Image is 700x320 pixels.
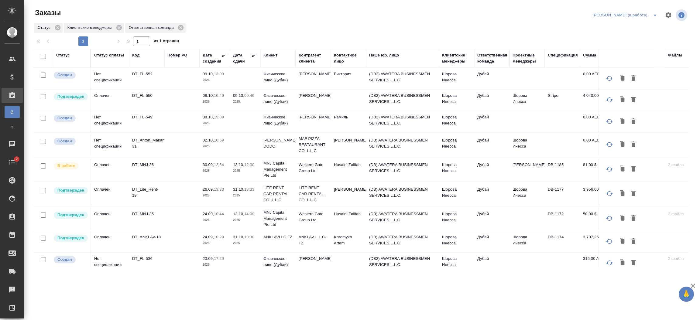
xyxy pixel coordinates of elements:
[132,52,139,58] div: Код
[580,253,610,274] td: 315,00 AED
[12,156,21,162] span: 2
[334,52,363,64] div: Контактное лицо
[233,235,244,239] p: 31.10,
[263,114,293,126] p: Физическое лицо (Дубаи)
[214,212,224,216] p: 10:44
[233,192,257,199] p: 2025
[299,52,328,64] div: Контрагент клиента
[628,236,639,247] button: Удалить
[91,183,129,205] td: Оплачен
[439,134,474,155] td: Шорова Инесса
[203,192,227,199] p: 2025
[214,235,224,239] p: 10:29
[5,106,20,118] a: В
[263,234,293,240] p: ANKLAVLLC FZ
[331,134,366,155] td: [PERSON_NAME]
[57,115,72,121] p: Создан
[53,71,87,79] div: Выставляется автоматически при создании заказа
[439,253,474,274] td: Шорова Инесса
[602,234,617,249] button: Обновить
[545,231,580,252] td: DB-1174
[602,162,617,176] button: Обновить
[580,90,610,111] td: 4 043,00 AED
[33,8,61,18] span: Заказы
[591,10,661,20] div: split button
[203,262,227,268] p: 2025
[366,183,439,205] td: (DB) AWATERA BUSINESSMEN SERVICES L.L.C.
[203,212,214,216] p: 24.09,
[91,90,129,111] td: Оплачен
[628,116,639,127] button: Удалить
[366,208,439,229] td: (DB) AWATERA BUSINESSMEN SERVICES L.L.C.
[132,256,161,262] p: DT_FL-536
[602,71,617,86] button: Обновить
[299,185,328,203] p: LITE RENT CAR RENTAL CO. L.L.C
[668,162,697,168] p: 2 файла
[203,256,214,261] p: 23.09,
[57,212,84,218] p: Подтвержден
[617,73,628,84] button: Клонировать
[668,256,697,262] p: 2 файла
[602,114,617,129] button: Обновить
[233,52,251,64] div: Дата сдачи
[510,183,545,205] td: Шорова Инесса
[580,231,610,252] td: 3 707,25 AED
[299,234,328,246] p: ANKLAV L.L.C-FZ
[203,138,214,142] p: 02.10,
[474,134,510,155] td: Дубай
[214,93,224,98] p: 16:49
[233,240,257,246] p: 2025
[2,155,23,170] a: 2
[203,240,227,246] p: 2025
[91,159,129,180] td: Оплачен
[331,208,366,229] td: Husaini Zalifah
[331,111,366,132] td: Рамиль
[214,162,224,167] p: 12:54
[661,8,676,22] span: Настроить таблицу
[628,257,639,269] button: Удалить
[366,253,439,274] td: (DB2) AWATERA BUSINESSMEN SERVICES L.L.C.
[679,287,694,302] button: 🙏
[681,288,691,301] span: 🙏
[583,52,596,58] div: Сумма
[474,68,510,89] td: Дубай
[331,231,366,252] td: Khromykh Artem
[53,211,87,219] div: Выставляет КМ после уточнения всех необходимых деталей и получения согласия клиента на запуск. С ...
[580,134,610,155] td: 0,00 AED
[439,111,474,132] td: Шорова Инесса
[474,208,510,229] td: Дубай
[580,68,610,89] td: 0,00 AED
[132,71,161,77] p: DT_FL-552
[203,72,214,76] p: 09.10,
[510,231,545,252] td: Шорова Инесса
[91,208,129,229] td: Оплачен
[203,217,227,223] p: 2025
[203,52,221,64] div: Дата создания
[474,159,510,180] td: Дубай
[263,52,277,58] div: Клиент
[57,72,72,78] p: Создан
[263,160,293,179] p: MNJ Capital Management Pte Ltd
[53,93,87,101] div: Выставляет КМ после уточнения всех необходимых деталей и получения согласия клиента на запуск. С ...
[366,68,439,89] td: (DB2) AWATERA BUSINESSMEN SERVICES L.L.C.
[628,73,639,84] button: Удалить
[53,186,87,195] div: Выставляет КМ после уточнения всех необходимых деталей и получения согласия клиента на запуск. С ...
[668,52,682,58] div: Файлы
[617,213,628,224] button: Клонировать
[214,72,224,76] p: 13:09
[233,212,244,216] p: 13.10,
[617,94,628,106] button: Клонировать
[331,68,366,89] td: Виктория
[132,114,161,120] p: DT_FL-549
[299,114,328,120] p: [PERSON_NAME]
[233,162,244,167] p: 13.10,
[676,9,688,21] span: Посмотреть информацию
[132,93,161,99] p: DT_FL-550
[125,23,186,33] div: Ответственная команда
[263,256,293,268] p: Физическое лицо (Дубаи)
[263,93,293,105] p: Физическое лицо (Дубаи)
[214,256,224,261] p: 17:29
[510,159,545,180] td: [PERSON_NAME]
[439,231,474,252] td: Шорова Инесса
[299,211,328,223] p: Western Gate Group Ltd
